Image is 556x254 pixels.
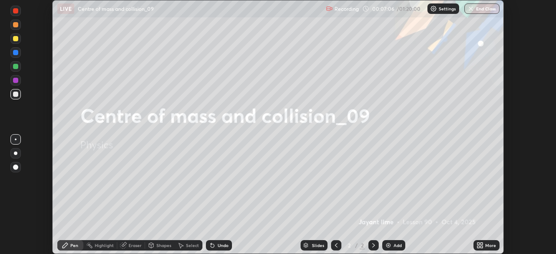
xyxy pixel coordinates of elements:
[385,242,392,249] img: add-slide-button
[95,243,114,247] div: Highlight
[186,243,199,247] div: Select
[360,241,365,249] div: 2
[464,3,500,14] button: End Class
[326,5,333,12] img: recording.375f2c34.svg
[70,243,78,247] div: Pen
[334,6,359,12] p: Recording
[467,5,474,12] img: end-class-cross
[129,243,142,247] div: Eraser
[345,243,354,248] div: 2
[312,243,324,247] div: Slides
[355,243,358,248] div: /
[485,243,496,247] div: More
[430,5,437,12] img: class-settings-icons
[439,7,456,11] p: Settings
[60,5,72,12] p: LIVE
[218,243,228,247] div: Undo
[78,5,154,12] p: Centre of mass and collision_09
[156,243,171,247] div: Shapes
[394,243,402,247] div: Add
